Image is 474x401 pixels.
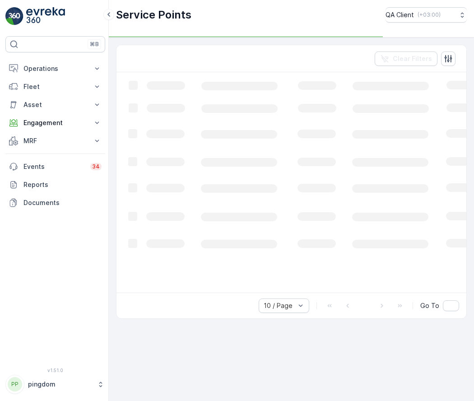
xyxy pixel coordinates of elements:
[386,10,414,19] p: QA Client
[23,82,87,91] p: Fleet
[420,301,439,310] span: Go To
[23,136,87,145] p: MRF
[5,132,105,150] button: MRF
[23,118,87,127] p: Engagement
[23,100,87,109] p: Asset
[5,194,105,212] a: Documents
[5,158,105,176] a: Events34
[5,114,105,132] button: Engagement
[418,11,441,19] p: ( +03:00 )
[5,96,105,114] button: Asset
[5,368,105,373] span: v 1.51.0
[386,7,467,23] button: QA Client(+03:00)
[23,64,87,73] p: Operations
[5,78,105,96] button: Fleet
[26,7,65,25] img: logo_light-DOdMpM7g.png
[5,375,105,394] button: PPpingdom
[5,176,105,194] a: Reports
[28,380,93,389] p: pingdom
[23,198,102,207] p: Documents
[23,162,85,171] p: Events
[90,41,99,48] p: ⌘B
[393,54,432,63] p: Clear Filters
[116,8,191,22] p: Service Points
[8,377,22,392] div: PP
[5,60,105,78] button: Operations
[23,180,102,189] p: Reports
[5,7,23,25] img: logo
[375,51,437,66] button: Clear Filters
[92,163,100,170] p: 34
